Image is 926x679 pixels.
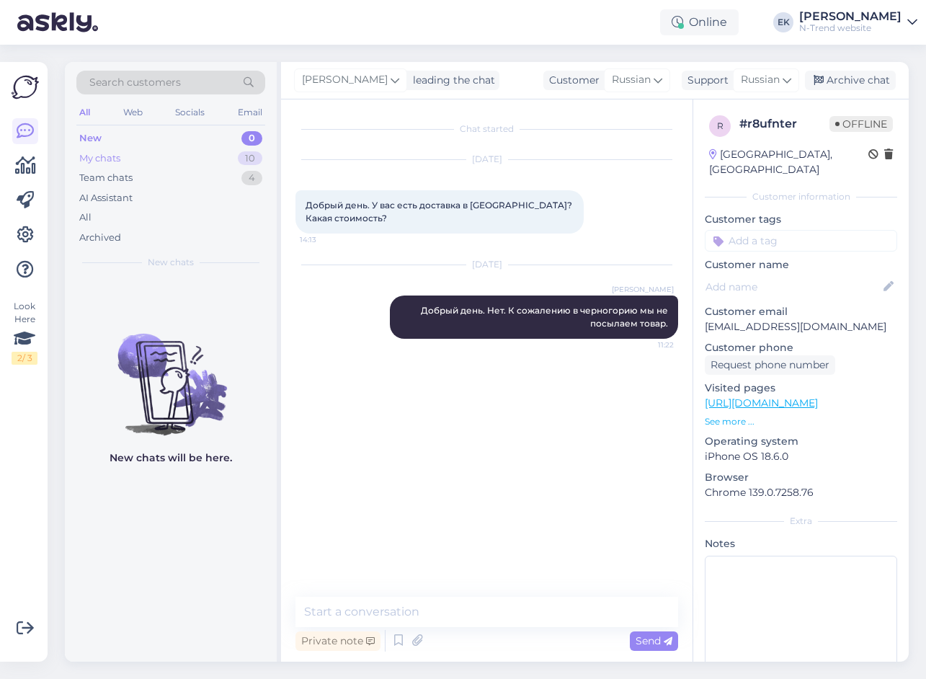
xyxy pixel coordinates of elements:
[705,319,897,334] p: [EMAIL_ADDRESS][DOMAIN_NAME]
[682,73,729,88] div: Support
[110,451,232,466] p: New chats will be here.
[12,300,37,365] div: Look Here
[705,230,897,252] input: Add a tag
[79,191,133,205] div: AI Assistant
[241,131,262,146] div: 0
[705,434,897,449] p: Operating system
[705,381,897,396] p: Visited pages
[705,396,818,409] a: [URL][DOMAIN_NAME]
[12,74,39,101] img: Askly Logo
[741,72,780,88] span: Russian
[79,210,92,225] div: All
[65,308,277,438] img: No chats
[705,485,897,500] p: Chrome 139.0.7258.76
[660,9,739,35] div: Online
[241,171,262,185] div: 4
[148,256,194,269] span: New chats
[705,304,897,319] p: Customer email
[543,73,600,88] div: Customer
[76,103,93,122] div: All
[805,71,896,90] div: Archive chat
[705,355,835,375] div: Request phone number
[295,123,678,136] div: Chat started
[407,73,495,88] div: leading the chat
[79,131,102,146] div: New
[295,631,380,651] div: Private note
[612,284,674,295] span: [PERSON_NAME]
[705,212,897,227] p: Customer tags
[705,190,897,203] div: Customer information
[620,339,674,350] span: 11:22
[739,115,829,133] div: # r8ufnter
[79,231,121,245] div: Archived
[295,258,678,271] div: [DATE]
[295,153,678,166] div: [DATE]
[79,171,133,185] div: Team chats
[300,234,354,245] span: 14:13
[799,22,901,34] div: N-Trend website
[705,470,897,485] p: Browser
[172,103,208,122] div: Socials
[705,536,897,551] p: Notes
[705,449,897,464] p: iPhone OS 18.6.0
[302,72,388,88] span: [PERSON_NAME]
[306,200,574,223] span: Добрый день. У вас есть доставка в [GEOGRAPHIC_DATA]? Какая стоимость?
[717,120,724,131] span: r
[799,11,917,34] a: [PERSON_NAME]N-Trend website
[705,515,897,528] div: Extra
[705,340,897,355] p: Customer phone
[79,151,120,166] div: My chats
[705,279,881,295] input: Add name
[636,634,672,647] span: Send
[773,12,793,32] div: EK
[120,103,146,122] div: Web
[238,151,262,166] div: 10
[421,305,670,329] span: Добрый день. Нет. К сожалению в черногорию мы не посылаем товар.
[612,72,651,88] span: Russian
[235,103,265,122] div: Email
[709,147,868,177] div: [GEOGRAPHIC_DATA], [GEOGRAPHIC_DATA]
[705,257,897,272] p: Customer name
[12,352,37,365] div: 2 / 3
[89,75,181,90] span: Search customers
[799,11,901,22] div: [PERSON_NAME]
[829,116,893,132] span: Offline
[705,415,897,428] p: See more ...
